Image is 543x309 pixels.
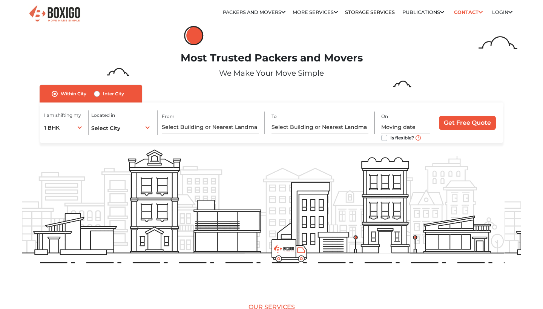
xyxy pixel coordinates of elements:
a: Packers and Movers [223,9,285,15]
input: Select Building or Nearest Landmark [162,121,259,134]
input: Moving date [381,121,430,134]
label: To [271,113,277,120]
span: 1 BHK [44,124,60,131]
a: Storage Services [345,9,395,15]
label: Within City [61,89,86,98]
img: move_date_info [416,135,421,141]
img: boxigo_prackers_and_movers_truck [271,239,307,262]
h1: Most Trusted Packers and Movers [22,52,522,64]
p: We Make Your Move Simple [22,67,522,79]
label: From [162,113,175,120]
label: Located in [91,112,115,119]
span: Select City [91,125,120,132]
input: Get Free Quote [439,116,496,130]
label: Inter City [103,89,124,98]
label: I am shifting my [44,112,81,119]
a: More services [293,9,338,15]
img: Boxigo [28,5,81,23]
a: Login [492,9,512,15]
label: On [381,113,388,120]
a: Contact [451,6,485,18]
label: Is flexible? [390,133,414,141]
input: Select Building or Nearest Landmark [271,121,368,134]
a: Publications [402,9,444,15]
